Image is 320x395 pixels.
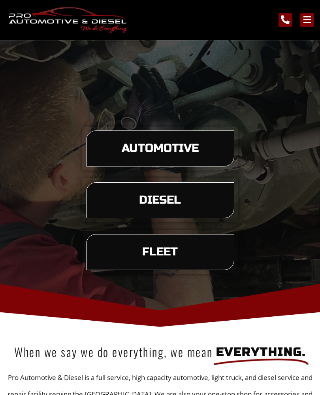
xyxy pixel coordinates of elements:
a: main navigation menu [300,13,314,27]
span: When we say we do everything, we mean [14,343,213,361]
a: call the shop [279,13,292,27]
span: everything. [216,342,306,361]
a: pro automotive and diesel home page [6,6,129,34]
a: learn more about our diesel services [86,182,234,218]
img: Logo for "Pro Automotive & Diesel" with a red outline of a car above the text and the slogan "We ... [6,6,129,34]
a: learn more about our fleet services [86,234,234,270]
a: learn more about our automotive services [86,130,234,166]
span: Fleet [142,246,178,258]
span: Diesel [139,195,181,206]
span: Automotive [122,143,199,154]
